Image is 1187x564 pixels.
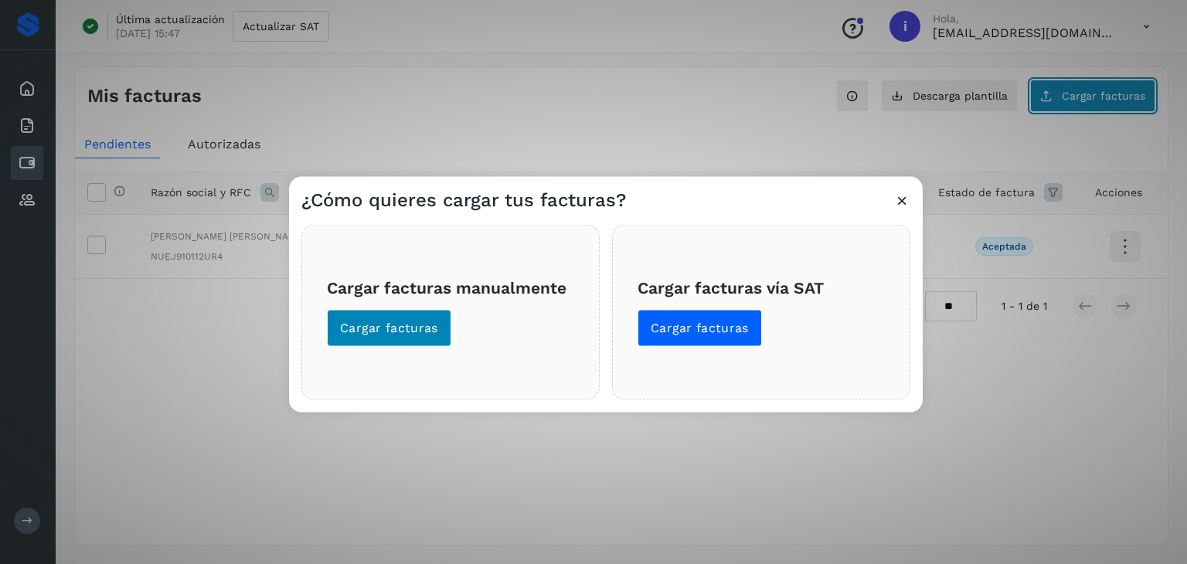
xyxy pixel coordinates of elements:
button: Cargar facturas [327,310,451,347]
span: Cargar facturas [651,320,749,337]
h3: Cargar facturas vía SAT [638,277,885,297]
h3: ¿Cómo quieres cargar tus facturas? [301,189,626,212]
h3: Cargar facturas manualmente [327,277,574,297]
span: Cargar facturas [340,320,438,337]
button: Cargar facturas [638,310,762,347]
